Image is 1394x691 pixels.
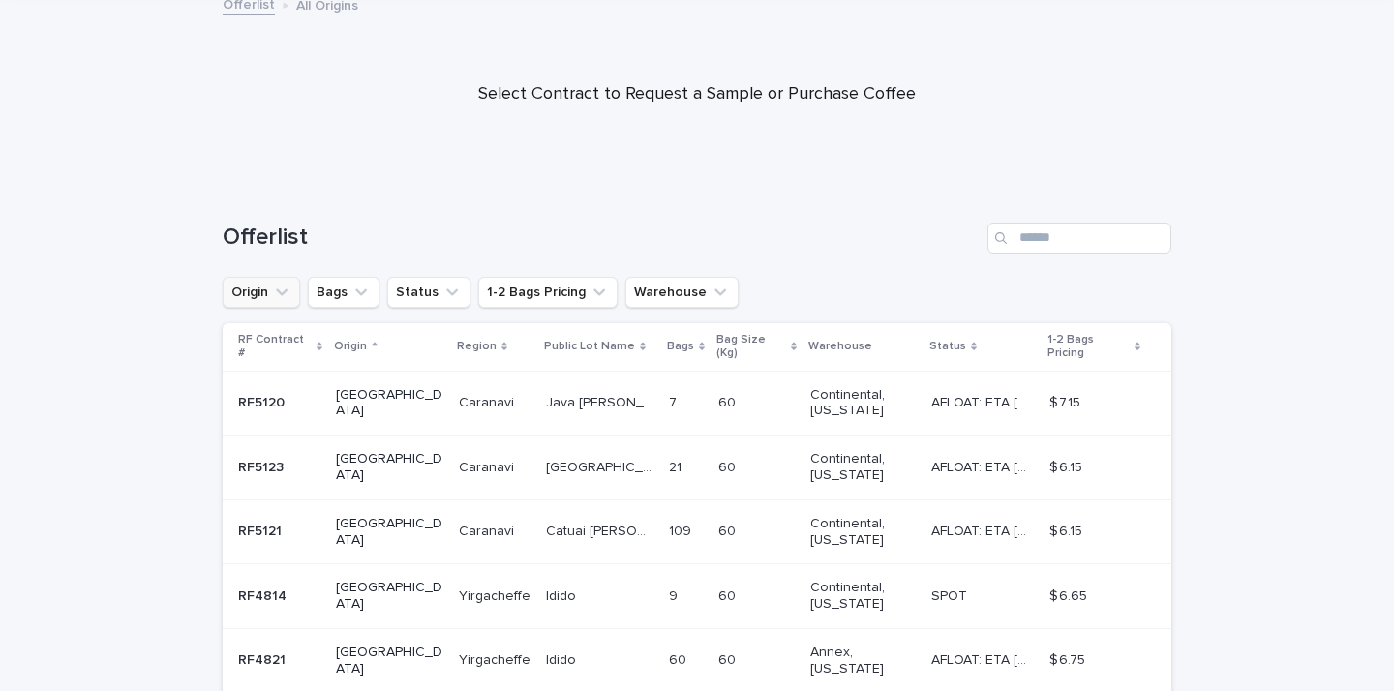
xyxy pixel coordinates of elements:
p: RF Contract # [238,329,312,365]
p: 60 [718,391,740,411]
p: AFLOAT: ETA 09-28-2025 [931,648,1038,669]
p: 7 [669,391,681,411]
p: Bag Size (Kg) [716,329,786,365]
p: Status [929,336,966,357]
p: Warehouse [808,336,872,357]
p: SPOT [931,585,971,605]
p: Origin [334,336,367,357]
p: AFLOAT: ETA 10-15-2025 [931,456,1038,476]
p: $ 6.75 [1049,648,1089,669]
p: 60 [669,648,690,669]
p: RF5120 [238,391,288,411]
p: Public Lot Name [544,336,635,357]
p: 60 [718,585,740,605]
p: Yirgacheffe [459,585,534,605]
p: AFLOAT: ETA 10-15-2025 [931,391,1038,411]
p: Caranavi [459,456,518,476]
p: Java [PERSON_NAME] [546,391,657,411]
p: RF5123 [238,456,288,476]
button: Bags [308,277,379,308]
p: [GEOGRAPHIC_DATA] [336,516,443,549]
p: 21 [669,456,685,476]
p: [GEOGRAPHIC_DATA] [336,387,443,420]
p: 1-2 Bags Pricing [1047,329,1130,365]
button: 1-2 Bags Pricing [478,277,618,308]
p: 60 [718,456,740,476]
p: Catuai [PERSON_NAME] [546,520,657,540]
p: Idido [546,585,580,605]
p: $ 7.15 [1049,391,1084,411]
tr: RF4814RF4814 [GEOGRAPHIC_DATA]YirgacheffeYirgacheffe IdidoIdido 99 6060 Continental, [US_STATE] S... [223,564,1171,629]
p: 109 [669,520,695,540]
p: Select Contract to Request a Sample or Purchase Coffee [310,84,1084,105]
button: Status [387,277,470,308]
p: RF5121 [238,520,286,540]
p: Region [457,336,497,357]
p: $ 6.15 [1049,456,1086,476]
p: 60 [718,648,740,669]
p: Caranavi [459,391,518,411]
p: [GEOGRAPHIC_DATA] [336,645,443,677]
h1: Offerlist [223,224,980,252]
input: Search [987,223,1171,254]
button: Origin [223,277,300,308]
tr: RF5120RF5120 [GEOGRAPHIC_DATA]CaranaviCaranavi Java [PERSON_NAME]Java [PERSON_NAME] 77 6060 Conti... [223,371,1171,436]
p: 60 [718,520,740,540]
p: Bags [667,336,694,357]
button: Warehouse [625,277,739,308]
p: [GEOGRAPHIC_DATA] [546,456,657,476]
p: [GEOGRAPHIC_DATA] [336,580,443,613]
tr: RF5121RF5121 [GEOGRAPHIC_DATA]CaranaviCaranavi Catuai [PERSON_NAME]Catuai [PERSON_NAME] 109109 60... [223,499,1171,564]
p: [GEOGRAPHIC_DATA] [336,451,443,484]
p: Yirgacheffe [459,648,534,669]
p: RF4814 [238,585,290,605]
p: $ 6.65 [1049,585,1091,605]
p: 9 [669,585,682,605]
p: AFLOAT: ETA 10-15-2025 [931,520,1038,540]
p: $ 6.15 [1049,520,1086,540]
p: RF4821 [238,648,289,669]
p: Caranavi [459,520,518,540]
tr: RF5123RF5123 [GEOGRAPHIC_DATA]CaranaviCaranavi [GEOGRAPHIC_DATA][GEOGRAPHIC_DATA] 2121 6060 Conti... [223,436,1171,500]
p: Idido [546,648,580,669]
